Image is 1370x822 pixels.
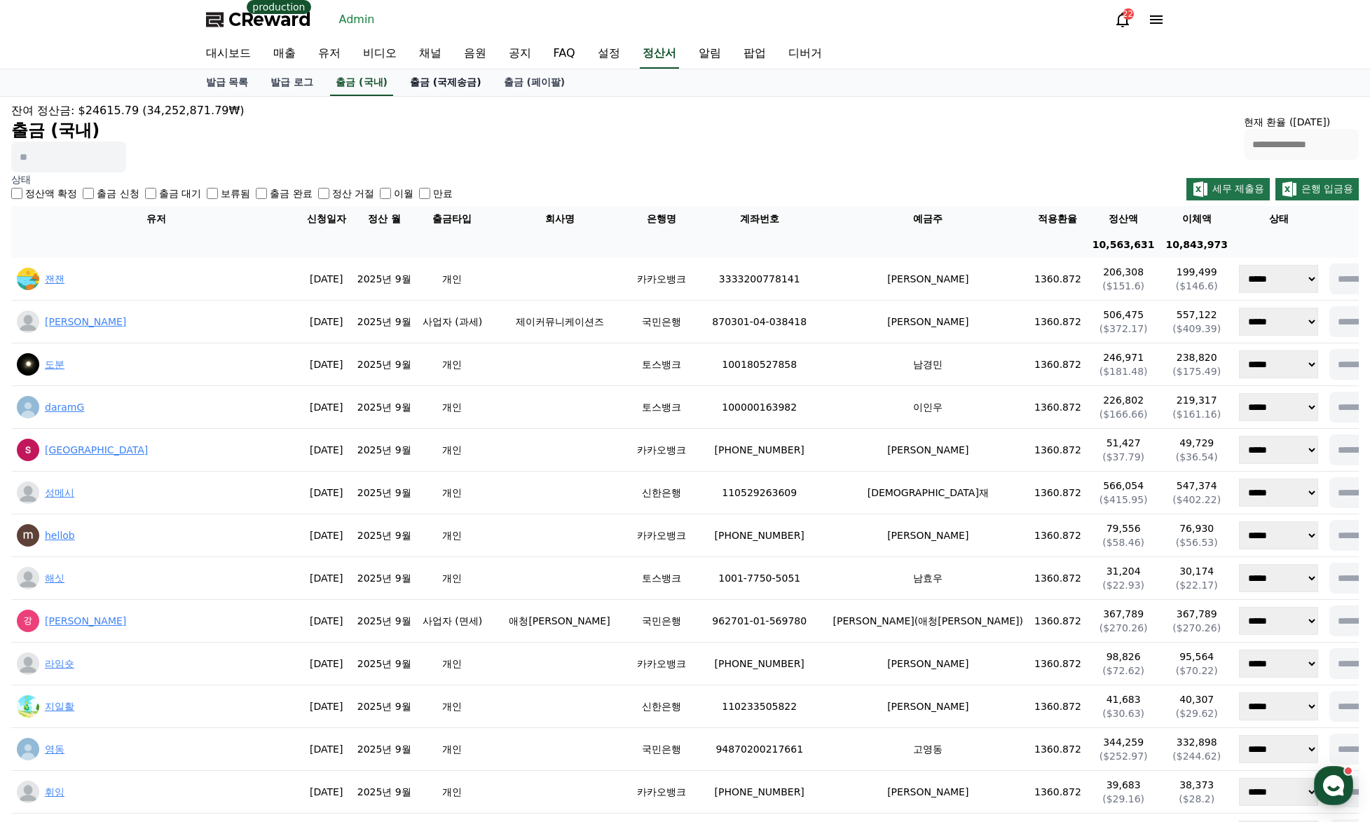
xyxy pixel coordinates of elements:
[1092,621,1155,635] p: ($270.26)
[399,69,493,96] a: 출금 (국제송금)
[417,301,488,343] td: 사업자 (과세)
[1275,178,1359,200] button: 은행 입금용
[417,343,488,386] td: 개인
[692,685,828,728] td: 110233505822
[45,615,126,626] a: [PERSON_NAME]
[631,429,692,472] td: 카카오뱅크
[1092,664,1155,678] p: ($72.62)
[1092,265,1155,279] p: 206,308
[828,258,1029,301] td: [PERSON_NAME]
[777,39,833,69] a: 디버거
[1092,322,1155,336] p: ($372.17)
[828,472,1029,514] td: [DEMOGRAPHIC_DATA]재
[692,557,828,600] td: 1001-7750-5051
[417,771,488,814] td: 개인
[1092,238,1155,252] p: 10,563,631
[692,206,828,232] th: 계좌번호
[1165,436,1228,450] p: 49,729
[692,386,828,429] td: 100000163982
[301,258,352,301] td: [DATE]
[301,557,352,600] td: [DATE]
[828,206,1029,232] th: 예금주
[45,530,75,541] a: hellob
[1092,692,1155,706] p: 41,683
[417,472,488,514] td: 개인
[334,8,381,31] a: Admin
[692,258,828,301] td: 3333200778141
[228,8,311,31] span: CReward
[828,343,1029,386] td: 남경민
[4,444,93,479] a: 홈
[1092,350,1155,364] p: 246,971
[352,206,417,232] th: 정산 월
[631,386,692,429] td: 토스뱅크
[352,343,417,386] td: 2025년 9월
[352,429,417,472] td: 2025년 9월
[1029,206,1087,232] th: 적용환율
[1092,792,1155,806] p: ($29.16)
[631,343,692,386] td: 토스뱅크
[128,466,145,477] span: 대화
[1165,521,1228,535] p: 76,930
[828,557,1029,600] td: 남효우
[417,643,488,685] td: 개인
[301,728,352,771] td: [DATE]
[640,39,679,69] a: 정산서
[828,728,1029,771] td: 고영동
[1092,436,1155,450] p: 51,427
[17,353,39,376] img: ACg8ocKlWF0VlC2n1h6X9zXdEsM3b_F_cYVUqSi_tTU9sV-9v_RmNtQ=s96-c
[352,643,417,685] td: 2025년 9월
[692,472,828,514] td: 110529263609
[352,472,417,514] td: 2025년 9월
[692,514,828,557] td: [PHONE_NUMBER]
[1092,607,1155,621] p: 367,789
[828,386,1029,429] td: 이인우
[1165,493,1228,507] p: ($402.22)
[1165,735,1228,749] p: 332,898
[1029,771,1087,814] td: 1360.872
[1160,206,1233,232] th: 이체액
[1165,706,1228,720] p: ($29.62)
[17,652,39,675] img: profile_blank.webp
[1165,350,1228,364] p: 238,820
[45,273,64,285] a: 잰잰
[217,465,233,477] span: 설정
[1092,521,1155,535] p: 79,556
[1165,564,1228,578] p: 30,174
[631,557,692,600] td: 토스뱅크
[1165,322,1228,336] p: ($409.39)
[542,39,587,69] a: FAQ
[828,600,1029,643] td: [PERSON_NAME](애청[PERSON_NAME])
[301,771,352,814] td: [DATE]
[692,728,828,771] td: 94870200217661
[1092,308,1155,322] p: 506,475
[417,386,488,429] td: 개인
[1087,206,1160,232] th: 정산액
[17,610,39,632] img: ACg8ocI3DiIcGicMTBWzXL9VbtVcPuFmPO_OBfPzo5Q5X8SpLdgVdw=s96-c
[1092,364,1155,378] p: ($181.48)
[1029,685,1087,728] td: 1360.872
[1165,621,1228,635] p: ($270.26)
[408,39,453,69] a: 채널
[1092,407,1155,421] p: ($166.66)
[587,39,631,69] a: 설정
[97,186,139,200] label: 출금 신청
[45,316,126,327] a: [PERSON_NAME]
[1092,778,1155,792] p: 39,683
[1165,749,1228,763] p: ($244.62)
[45,444,148,455] a: [GEOGRAPHIC_DATA]
[1165,238,1228,252] p: 10,843,973
[352,514,417,557] td: 2025년 9월
[687,39,732,69] a: 알림
[1165,692,1228,706] p: 40,307
[195,39,262,69] a: 대시보드
[828,429,1029,472] td: [PERSON_NAME]
[221,186,250,200] label: 보류됨
[1029,429,1087,472] td: 1360.872
[44,465,53,477] span: 홈
[1029,472,1087,514] td: 1360.872
[17,524,39,547] img: ACg8ocIbz0xhVlmCWl1OoqWuPZ8YH-3T_3sTRuvkddmegSwgnxHeWA=s96-c
[45,402,84,413] a: daramG
[259,69,324,96] a: 발급 로그
[45,487,74,498] a: 성메시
